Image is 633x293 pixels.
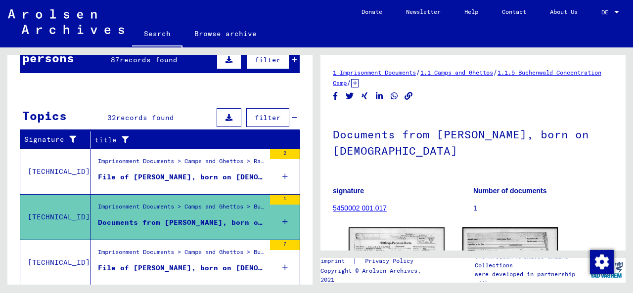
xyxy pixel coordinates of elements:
font: filter [255,55,281,64]
font: imprint [320,257,345,264]
button: filter [246,108,289,127]
font: / [416,68,420,77]
a: 1.1 Camps and Ghettos [420,69,493,76]
button: filter [246,50,289,69]
font: were developed in partnership with [475,270,575,287]
div: Signature [24,132,92,148]
font: About Us [550,8,578,15]
font: Search [144,29,171,38]
font: 1 [473,204,477,212]
button: Share on Facebook [330,90,341,102]
font: Signature [24,135,64,144]
font: Privacy Policy [365,257,413,264]
button: Share on WhatsApp [389,90,400,102]
img: yv_logo.png [588,257,625,282]
a: Search [132,22,182,47]
font: / [493,68,497,77]
img: Change consent [590,250,614,274]
font: persons [22,50,74,65]
font: Copyright © Arolsen Archives, 2021 [320,267,421,283]
button: Share on Xing [360,90,370,102]
div: title [94,132,290,148]
a: imprint [320,256,353,266]
img: Arolsen_neg.svg [8,9,124,34]
font: Documents from [PERSON_NAME], born on [DEMOGRAPHIC_DATA] [98,218,347,227]
font: Contact [502,8,526,15]
button: Share on Twitter [345,90,355,102]
a: 5450002 001.017 [333,204,387,212]
font: [TECHNICAL_ID] [28,258,90,267]
font: DE [601,8,608,16]
font: records found [120,55,178,64]
font: Help [464,8,478,15]
font: / [347,78,351,87]
a: Privacy Policy [357,256,425,266]
font: Newsletter [406,8,441,15]
font: filter [255,113,281,122]
font: Documents from [PERSON_NAME], born on [DEMOGRAPHIC_DATA] [333,127,589,158]
font: File of [PERSON_NAME], born on [DEMOGRAPHIC_DATA], born in [GEOGRAPHIC_DATA] [98,263,436,272]
font: Donate [362,8,382,15]
font: 87 [111,55,120,64]
font: Browse archive [194,29,257,38]
font: signature [333,187,364,195]
a: 1 Imprisonment Documents [333,69,416,76]
font: | [353,256,357,265]
button: Copy link [404,90,414,102]
a: Browse archive [182,22,269,45]
font: title [94,135,117,144]
font: File of [PERSON_NAME], born on [DEMOGRAPHIC_DATA], born in [GEOGRAPHIC_DATA] [98,172,436,181]
font: Number of documents [473,187,547,195]
button: Share on LinkedIn [374,90,385,102]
